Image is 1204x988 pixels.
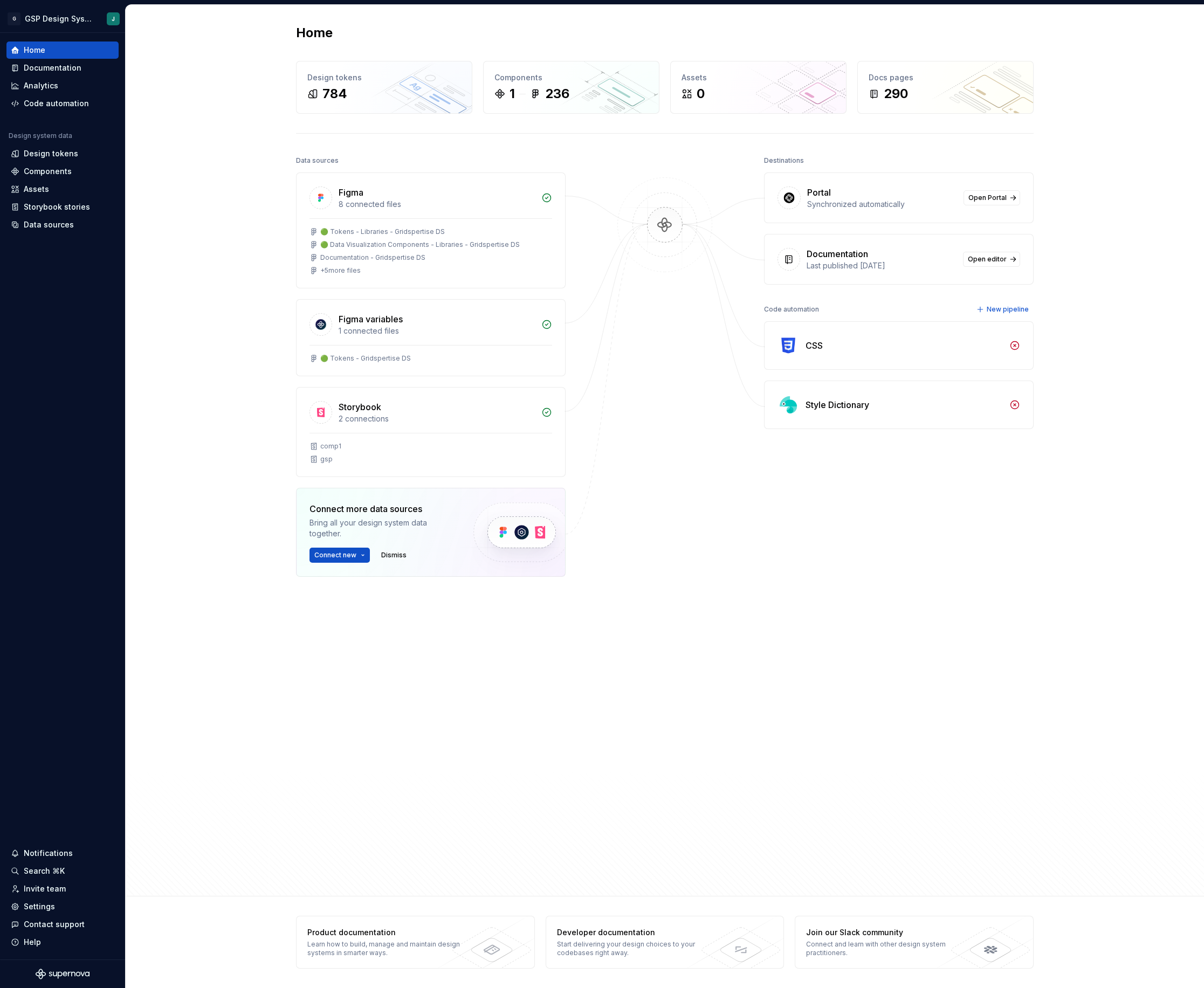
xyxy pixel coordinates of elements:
div: Figma [339,186,363,199]
span: Dismiss [381,551,407,559]
a: Figma8 connected files🟢 Tokens - Libraries - Gridspertise DS🟢 Data Visualization Components - Lib... [296,172,566,288]
div: CSS [806,339,823,352]
button: Search ⌘K [6,862,119,880]
div: Style Dictionary [806,398,869,411]
div: Portal [807,186,831,199]
div: Code automation [764,302,819,317]
a: Components1236 [483,61,659,114]
a: Storybook stories [6,198,119,216]
div: Connect more data sources [309,502,455,515]
div: Docs pages [869,72,1022,83]
div: Start delivering your design choices to your codebases right away. [557,940,714,957]
a: Code automation [6,95,119,112]
div: Documentation - Gridspertise DS [320,253,425,262]
div: Home [24,45,45,56]
div: Join our Slack community [806,927,963,938]
div: 🟢 Data Visualization Components - Libraries - Gridspertise DS [320,240,520,249]
div: 8 connected files [339,199,535,210]
div: Assets [24,184,49,195]
div: Contact support [24,919,85,930]
a: Data sources [6,216,119,233]
a: Design tokens784 [296,61,472,114]
button: Connect new [309,548,370,563]
a: Figma variables1 connected files🟢 Tokens - Gridspertise DS [296,299,566,376]
h2: Home [296,24,333,42]
button: Dismiss [376,548,411,563]
div: Code automation [24,98,89,109]
a: Storybook2 connectionscomp1gsp [296,387,566,477]
button: New pipeline [973,302,1034,317]
div: Help [24,937,41,948]
div: Settings [24,901,55,912]
div: Connect and learn with other design system practitioners. [806,940,963,957]
div: Components [494,72,648,83]
a: Documentation [6,59,119,77]
span: Connect new [314,551,356,559]
div: Components [24,166,72,177]
div: 🟢 Tokens - Libraries - Gridspertise DS [320,227,445,236]
div: Design tokens [307,72,461,83]
div: Assets [682,72,835,83]
span: New pipeline [987,305,1029,314]
button: GGSP Design SystemJ [2,7,123,30]
div: Last published [DATE] [807,260,957,271]
div: + 5 more files [320,266,361,275]
div: Analytics [24,80,58,91]
div: 1 [510,85,515,102]
button: Help [6,934,119,951]
div: Synchronized automatically [807,199,957,210]
a: Docs pages290 [857,61,1034,114]
div: Notifications [24,848,73,859]
div: Figma variables [339,313,403,326]
div: 290 [884,85,908,102]
div: 1 connected files [339,326,535,336]
svg: Supernova Logo [36,969,90,979]
div: J [112,15,115,23]
div: 236 [545,85,569,102]
div: Data sources [24,219,74,230]
div: 2 connections [339,413,535,424]
div: G [8,12,20,25]
a: Assets0 [670,61,847,114]
div: Data sources [296,153,339,168]
a: Assets [6,181,119,198]
a: Components [6,163,119,180]
div: Bring all your design system data together. [309,517,455,539]
a: Product documentationLearn how to build, manage and maintain design systems in smarter ways. [296,916,535,969]
div: 🟢 Tokens - Gridspertise DS [320,354,411,363]
div: Storybook stories [24,202,90,212]
div: Destinations [764,153,804,168]
div: Learn how to build, manage and maintain design systems in smarter ways. [307,940,464,957]
div: Design system data [9,132,72,140]
div: Search ⌘K [24,866,65,876]
div: Product documentation [307,927,464,938]
a: Settings [6,898,119,915]
a: Open Portal [964,190,1020,205]
div: Storybook [339,400,381,413]
a: Home [6,42,119,59]
div: Documentation [807,247,868,260]
div: 0 [697,85,705,102]
span: Open editor [968,255,1007,264]
a: Invite team [6,880,119,897]
a: Developer documentationStart delivering your design choices to your codebases right away. [546,916,785,969]
div: Developer documentation [557,927,714,938]
a: Analytics [6,77,119,94]
a: Design tokens [6,145,119,162]
a: Open editor [963,252,1020,267]
div: Design tokens [24,148,78,159]
button: Contact support [6,916,119,933]
div: 784 [322,85,347,102]
a: Join our Slack communityConnect and learn with other design system practitioners. [795,916,1034,969]
div: comp1 [320,442,341,451]
div: Documentation [24,63,81,73]
div: gsp [320,455,333,464]
div: Invite team [24,883,66,894]
div: GSP Design System [25,13,94,24]
button: Notifications [6,845,119,862]
span: Open Portal [968,194,1007,202]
